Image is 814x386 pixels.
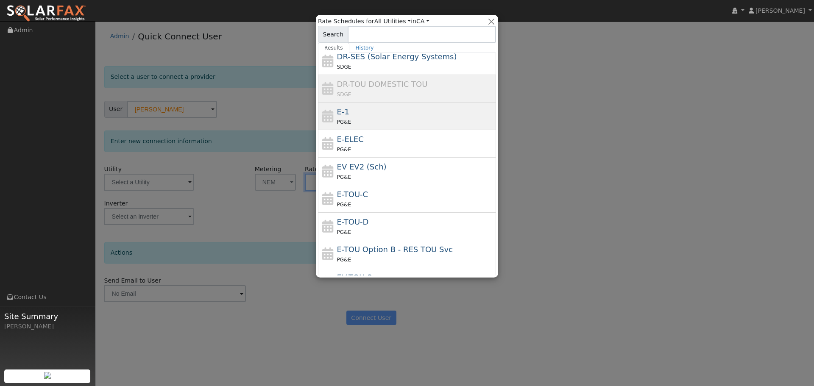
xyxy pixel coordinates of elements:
a: Results [318,43,349,53]
span: E-ELEC [337,135,364,144]
a: CA [416,18,429,25]
span: in [411,18,416,25]
span: PG&E [337,147,351,153]
span: E-1 [337,107,349,116]
a: History [349,43,380,53]
span: PG&E [337,229,351,235]
span: Search [318,26,348,43]
span: E-TOU-D [337,217,369,226]
div: [PERSON_NAME] [4,322,91,331]
span: Rate Schedules for [318,17,429,26]
img: SolarFax [6,5,86,22]
span: E-TOU-C [337,190,368,199]
span: SDGE [337,64,351,70]
span: PG&E [337,257,351,263]
span: Site Summary [4,311,91,322]
span: Electric Vehicle EV2 (Sch) [337,162,387,171]
span: SDGE [337,92,351,97]
span: [PERSON_NAME] [755,7,805,14]
span: PG&E [337,174,351,180]
a: All Utilities [374,18,411,25]
span: DR-SES (Solar Energy Systems) [337,52,457,61]
img: retrieve [44,372,51,379]
span: EV-TOU-2 [337,273,373,282]
span: E-TOU Option B - Residential Time of Use Service (All Baseline Regions) [337,245,453,254]
span: DR-TOU DOMESTIC TIME-OF-USE [337,80,428,89]
span: PG&E [337,202,351,208]
span: PG&E [337,119,351,125]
